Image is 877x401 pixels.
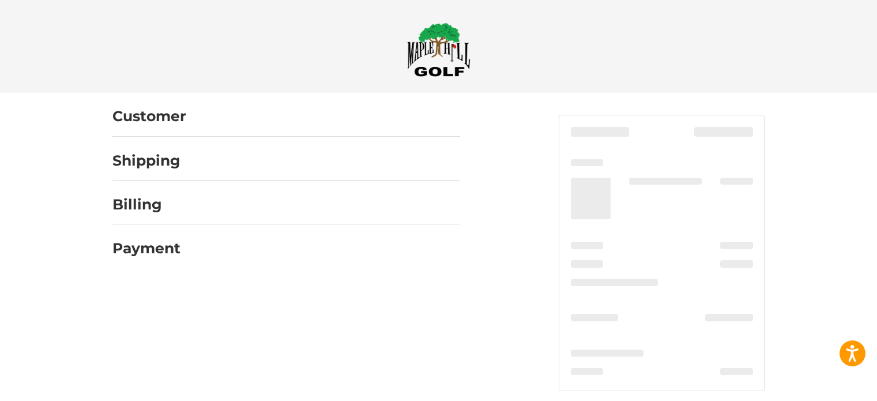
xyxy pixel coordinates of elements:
h2: Payment [112,239,180,257]
h2: Customer [112,107,186,125]
iframe: Gorgias live chat messenger [12,351,137,389]
img: Maple Hill Golf [407,23,471,77]
h2: Shipping [112,152,180,170]
h2: Billing [112,196,180,213]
